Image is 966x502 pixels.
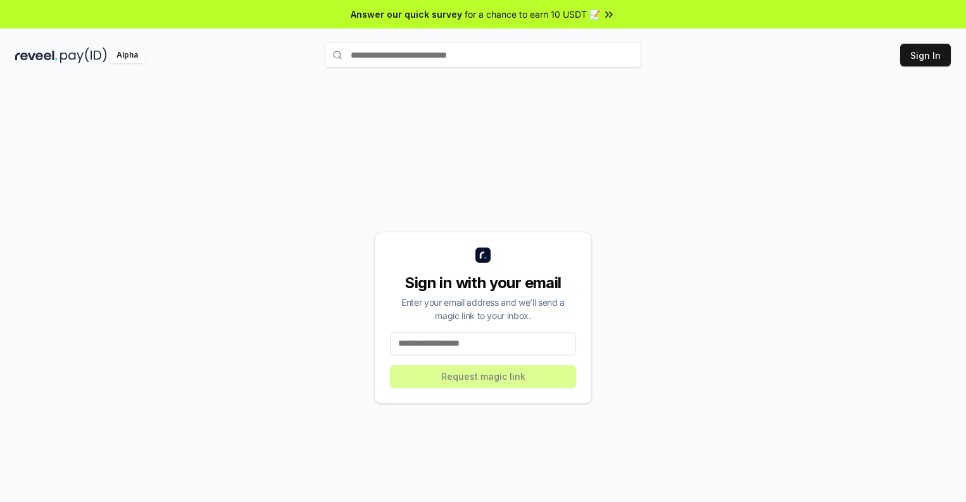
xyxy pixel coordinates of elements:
[60,47,107,63] img: pay_id
[390,296,576,322] div: Enter your email address and we’ll send a magic link to your inbox.
[465,8,600,21] span: for a chance to earn 10 USDT 📝
[110,47,145,63] div: Alpha
[390,273,576,293] div: Sign in with your email
[900,44,951,66] button: Sign In
[15,47,58,63] img: reveel_dark
[475,248,491,263] img: logo_small
[351,8,462,21] span: Answer our quick survey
